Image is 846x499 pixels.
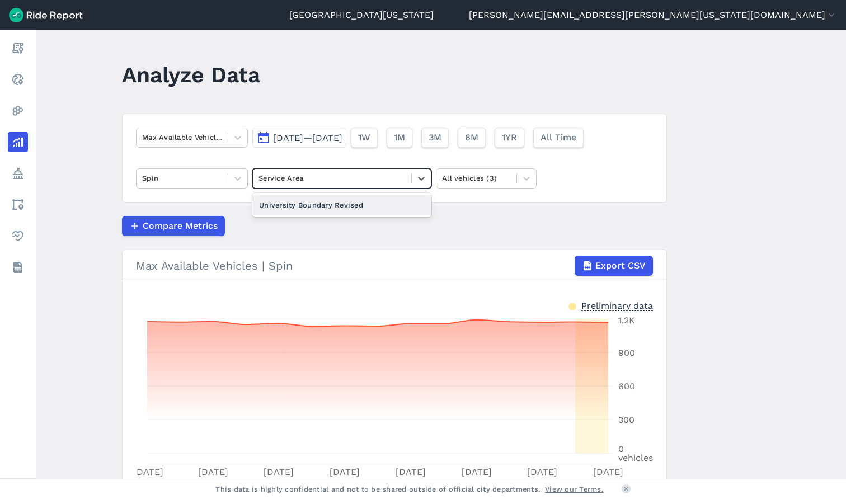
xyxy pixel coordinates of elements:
tspan: vehicles [618,453,653,463]
tspan: [DATE] [198,467,228,477]
a: Areas [8,195,28,215]
tspan: [DATE] [396,467,426,477]
tspan: 0 [618,444,624,454]
button: [DATE]—[DATE] [252,128,346,148]
h1: Analyze Data [122,59,260,90]
span: Export CSV [595,259,646,272]
button: 1W [351,128,378,148]
tspan: 1.2K [618,315,635,326]
span: Compare Metrics [143,219,218,233]
button: 1M [387,128,412,148]
span: 3M [429,131,441,144]
button: Export CSV [575,256,653,276]
tspan: [DATE] [527,467,557,477]
a: Health [8,226,28,246]
tspan: [DATE] [264,467,294,477]
a: View our Terms. [545,484,604,495]
tspan: [DATE] [133,467,163,477]
img: Ride Report [9,8,83,22]
span: 1W [358,131,370,144]
tspan: 600 [618,381,635,392]
button: All Time [533,128,584,148]
a: Heatmaps [8,101,28,121]
a: Realtime [8,69,28,90]
tspan: 900 [618,347,635,358]
span: 6M [465,131,478,144]
tspan: 300 [618,415,634,425]
button: 1YR [495,128,524,148]
a: [GEOGRAPHIC_DATA][US_STATE] [289,8,434,22]
span: 1M [394,131,405,144]
button: Compare Metrics [122,216,225,236]
tspan: [DATE] [330,467,360,477]
span: All Time [540,131,576,144]
tspan: [DATE] [593,467,623,477]
tspan: [DATE] [462,467,492,477]
button: [PERSON_NAME][EMAIL_ADDRESS][PERSON_NAME][US_STATE][DOMAIN_NAME] [469,8,837,22]
div: Max Available Vehicles | Spin [136,256,653,276]
span: 1YR [502,131,517,144]
a: Policy [8,163,28,183]
div: Preliminary data [581,299,653,311]
div: University Boundary Revised [252,195,431,215]
a: Datasets [8,257,28,277]
button: 6M [458,128,486,148]
button: 3M [421,128,449,148]
a: Analyze [8,132,28,152]
span: [DATE]—[DATE] [273,133,342,143]
a: Report [8,38,28,58]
